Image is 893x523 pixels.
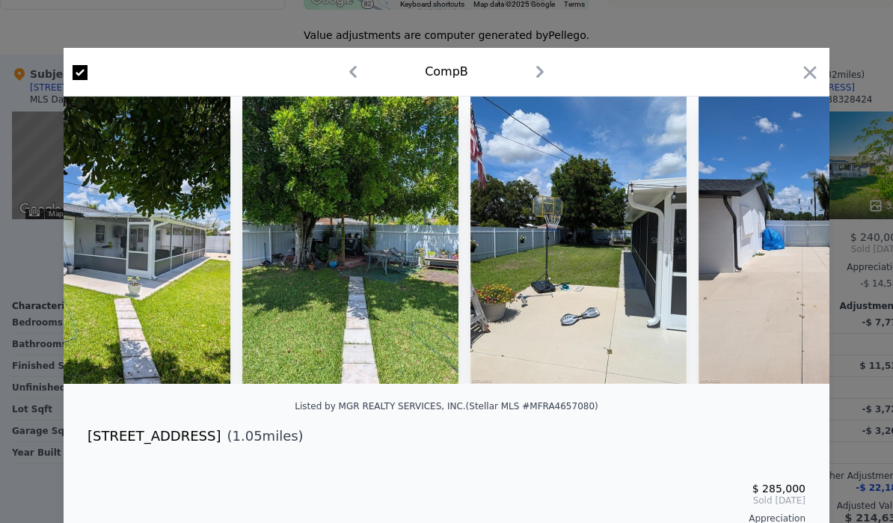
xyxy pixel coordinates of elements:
[242,97,458,384] img: Property Img
[221,426,303,447] span: ( miles)
[14,97,230,384] img: Property Img
[233,428,263,444] span: 1.05
[88,426,221,447] div: [STREET_ADDRESS]
[295,401,598,412] div: Listed by MGR REALTY SERVICES, INC. (Stellar MLS #MFRA4657080)
[752,483,805,495] span: $ 285,000
[470,97,687,384] img: Property Img
[425,63,468,81] div: Comp B
[458,495,805,507] span: Sold [DATE]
